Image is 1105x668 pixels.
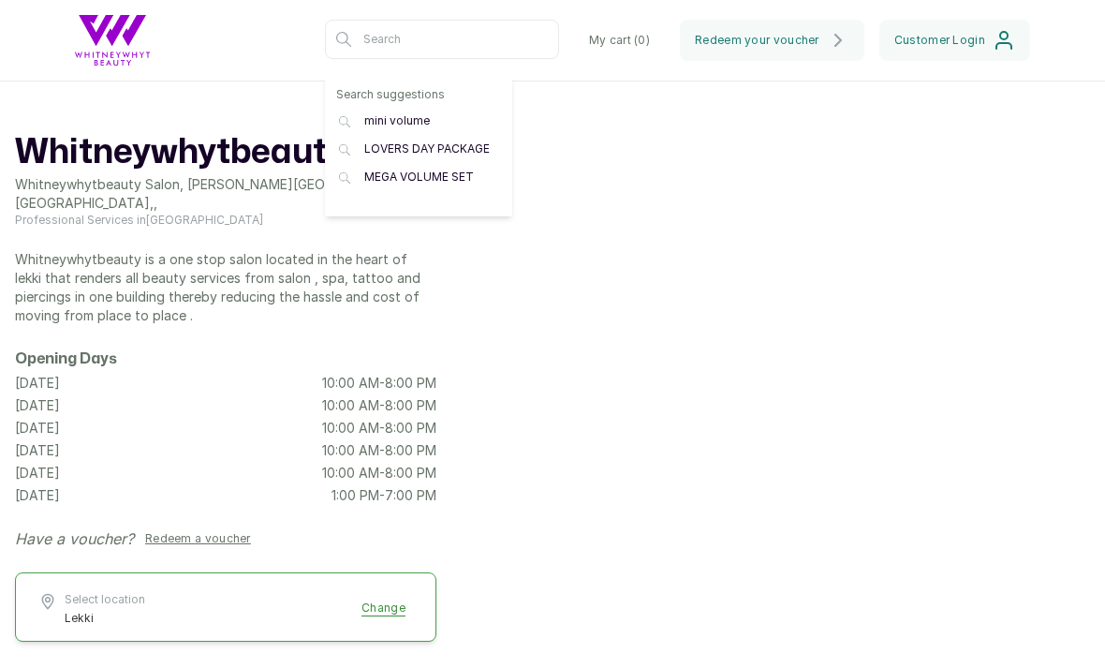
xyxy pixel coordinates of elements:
[15,348,436,370] h2: Opening Days
[879,20,1030,61] button: Customer Login
[15,486,60,505] p: [DATE]
[325,20,559,59] input: Search
[322,419,436,438] p: 10:00 AM - 8:00 PM
[65,611,145,626] span: Lekki
[331,486,436,505] p: 1:00 PM - 7:00 PM
[322,374,436,393] p: 10:00 AM - 8:00 PM
[15,441,60,460] p: [DATE]
[680,20,864,61] button: Redeem your voucher
[574,20,665,61] button: My cart (0)
[322,396,436,415] p: 10:00 AM - 8:00 PM
[15,527,134,550] p: Have a voucher?
[15,130,436,175] h1: Whitneywhytbeauty
[364,113,430,130] p: mini volume
[15,464,60,482] p: [DATE]
[336,87,501,102] p: Search suggestions
[15,175,436,213] p: Whitneywhytbeauty Salon, [PERSON_NAME][GEOGRAPHIC_DATA], [GEOGRAPHIC_DATA] , ,
[364,141,490,158] p: LOVERS DAY PACKAGE
[75,15,150,66] img: business logo
[15,250,436,325] p: Whitneywhytbeauty is a one stop salon located in the heart of lekki that renders all beauty servi...
[65,592,145,607] span: Select location
[322,464,436,482] p: 10:00 AM - 8:00 PM
[15,396,60,415] p: [DATE]
[15,374,60,393] p: [DATE]
[38,592,413,626] button: Select locationLekkiChange
[322,441,436,460] p: 10:00 AM - 8:00 PM
[15,213,436,228] p: Professional Services in [GEOGRAPHIC_DATA]
[364,170,474,186] p: MEGA VOLUME SET
[15,419,60,438] p: [DATE]
[138,527,258,550] button: Redeem a voucher
[695,33,819,48] span: Redeem your voucher
[894,33,985,48] span: Customer Login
